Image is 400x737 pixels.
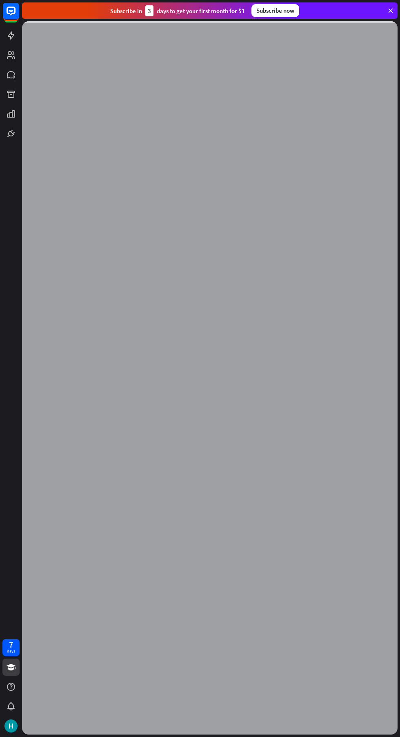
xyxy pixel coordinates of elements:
div: Subscribe now [251,4,299,17]
div: days [7,648,15,654]
a: 7 days [2,639,20,656]
div: Subscribe in days to get your first month for $1 [110,5,245,16]
div: 3 [145,5,153,16]
div: 7 [9,641,13,648]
